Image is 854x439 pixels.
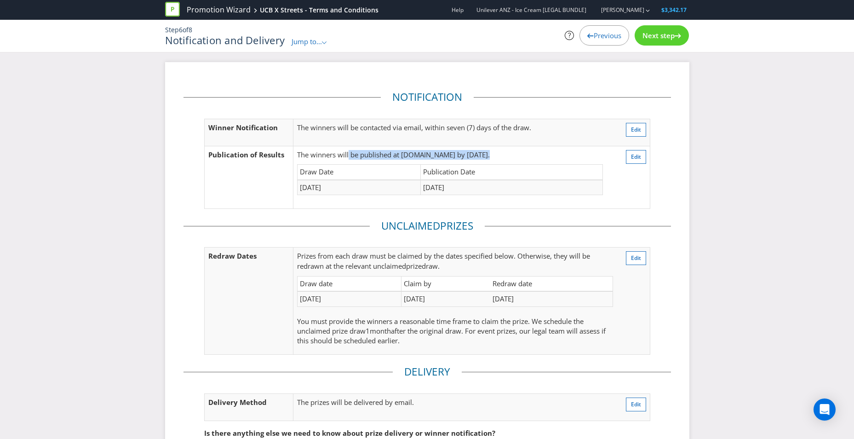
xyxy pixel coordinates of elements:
[204,119,293,146] td: Winner Notification
[165,35,285,46] h1: Notification and Delivery
[208,398,267,407] span: Delivery Method
[297,251,590,270] span: s from each draw must be claimed by the dates specified below. Otherwise, they will be redrawn at...
[626,150,646,164] button: Edit
[476,6,586,14] span: Unilever ANZ - Ice Cream [LEGAL BUNDLE]
[260,6,378,15] div: UCB X Streets - Terms and Conditions
[298,291,401,306] td: [DATE]
[421,180,603,195] td: [DATE]
[631,153,641,161] span: Edit
[298,165,421,180] td: Draw Date
[626,123,646,137] button: Edit
[401,276,490,291] td: Claim by
[440,219,468,233] span: Prize
[297,150,603,160] p: The winners will be published at [DOMAIN_NAME] by [DATE].
[421,165,603,180] td: Publication Date
[422,261,440,271] span: draw.
[490,276,613,291] td: Redraw date
[204,428,495,438] span: Is there anything else we need to know about prize delivery or winner notification?
[594,31,621,40] span: Previous
[370,326,391,335] span: month
[366,326,370,335] span: 1
[814,399,836,421] div: Open Intercom Messenger
[592,6,644,14] a: [PERSON_NAME]
[661,6,687,14] span: $3,342.17
[189,25,192,34] span: 8
[490,291,613,306] td: [DATE]
[298,276,401,291] td: Draw date
[452,6,464,14] a: Help
[297,123,603,133] p: The winners will be contacted via email, within seven (7) days of the draw.
[406,261,422,271] span: prize
[165,25,179,34] span: Step
[381,90,474,104] legend: Notification
[179,25,183,34] span: 6
[297,398,571,407] p: The prizes will be delivered by email.
[631,126,641,133] span: Edit
[292,37,322,46] span: Jump to...
[626,251,646,265] button: Edit
[631,254,641,262] span: Edit
[204,146,293,209] td: Publication of Results
[204,248,293,355] td: Redraw Dates
[393,364,462,379] legend: Delivery
[642,31,675,40] span: Next step
[401,291,490,306] td: [DATE]
[297,326,606,345] span: after the original draw. For event prizes, our legal team will assess if this should be scheduled...
[183,25,189,34] span: of
[381,219,440,233] span: Unclaimed
[297,251,313,260] span: Prize
[297,317,584,335] span: You must provide the winners a reasonable time frame to claim the prize. We schedule the unclaime...
[468,219,473,233] span: s
[298,180,421,195] td: [DATE]
[187,5,251,15] a: Promotion Wizard
[626,398,646,411] button: Edit
[631,400,641,408] span: Edit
